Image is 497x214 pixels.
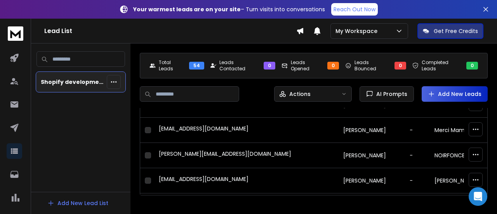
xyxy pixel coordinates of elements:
[159,175,334,186] div: [EMAIL_ADDRESS][DOMAIN_NAME]
[360,86,414,102] button: AI Prompts
[327,62,339,70] div: 0
[331,3,378,16] a: Reach Out Now
[405,118,430,143] td: -
[417,23,483,39] button: Get Free Credits
[422,59,463,72] p: Completed Leads
[133,5,241,13] strong: Your warmest leads are on your site
[289,90,311,98] p: Actions
[422,86,488,102] button: Add New Leads
[428,90,481,98] a: Add New Leads
[355,59,391,72] p: Leads Bounced
[434,27,478,35] p: Get Free Credits
[41,78,104,86] p: Shopify development Intent
[159,59,186,72] p: Total Leads
[373,90,407,98] span: AI Prompts
[394,62,406,70] div: 0
[466,62,478,70] div: 0
[8,26,23,41] img: logo
[339,118,405,143] td: [PERSON_NAME]
[405,168,430,193] td: -
[339,143,405,168] td: [PERSON_NAME]
[405,143,430,168] td: -
[44,26,296,36] h1: Lead List
[41,195,115,211] button: Add New Lead List
[264,62,275,70] div: 0
[159,125,334,136] div: [EMAIL_ADDRESS][DOMAIN_NAME]
[291,59,325,72] p: Leads Opened
[219,59,261,72] p: Leads Contacted
[133,5,325,13] p: – Turn visits into conversations
[189,62,204,70] div: 54
[159,150,334,161] div: [PERSON_NAME][EMAIL_ADDRESS][DOMAIN_NAME]
[469,187,487,206] div: Open Intercom Messenger
[335,27,381,35] p: My Workspace
[339,168,405,193] td: [PERSON_NAME]
[334,5,375,13] p: Reach Out Now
